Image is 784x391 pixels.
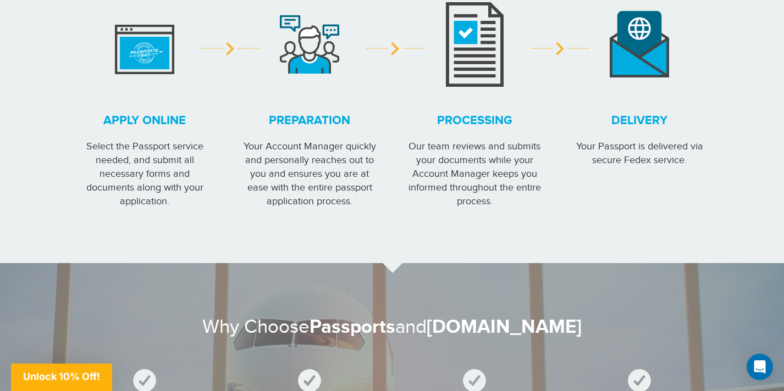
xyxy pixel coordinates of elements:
img: image description [280,15,339,74]
strong: Processing [406,112,543,129]
strong: Preparation [241,112,378,129]
img: image description [446,2,504,87]
p: Your Account Manager quickly and personally reaches out to you and ensures you are at ease with t... [241,139,378,208]
strong: Apply online [76,112,213,129]
strong: [DOMAIN_NAME] [427,315,582,339]
div: Unlock 10% Off! [11,364,112,391]
p: Our team reviews and submits your documents while your Account Manager keeps you informed through... [406,139,543,208]
div: Open Intercom Messenger [747,354,773,380]
p: Your Passport is delivered via secure Fedex service. [571,139,708,167]
strong: Delivery [571,112,708,129]
strong: Passports [310,315,395,339]
h2: Why Choose and [62,315,722,339]
span: Unlock 10% Off! [23,371,100,382]
img: image description [610,11,669,77]
img: image description [115,14,174,74]
p: Select the Passport service needed, and submit all necessary forms and documents along with your ... [76,139,213,208]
